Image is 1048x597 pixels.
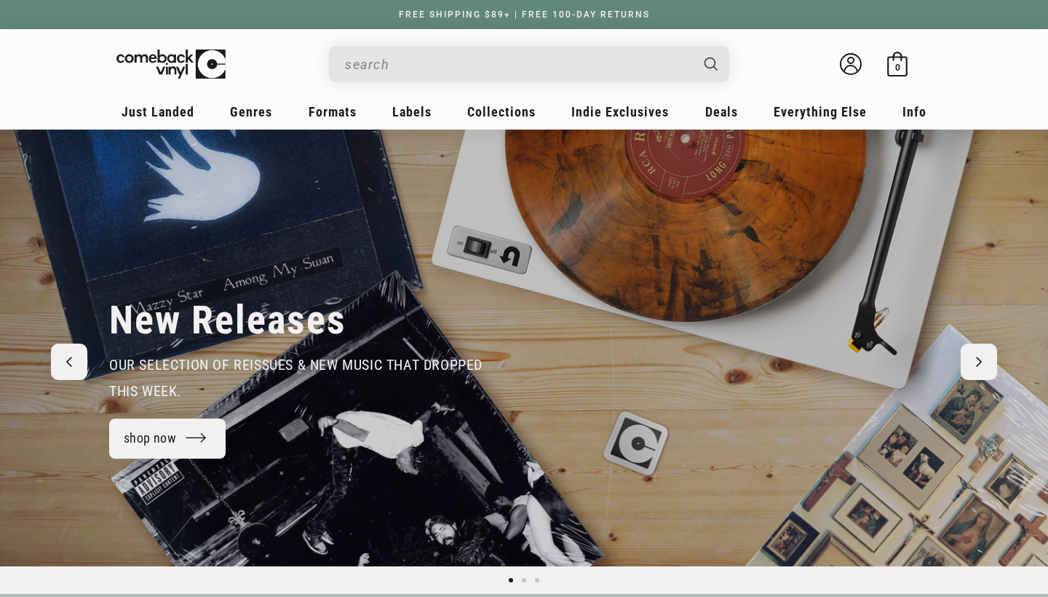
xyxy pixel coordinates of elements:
button: Previous slide [51,344,87,380]
span: Collections [467,104,536,119]
h2: New Releases [109,296,346,344]
button: Load slide 1 of 3 [504,574,517,587]
span: Formats [309,104,357,119]
a: FREE SHIPPING $89+ | FREE 100-DAY RETURNS [384,9,664,20]
span: Genres [230,104,272,119]
span: Info [902,104,926,119]
span: Indie Exclusives [571,104,669,119]
a: shop now [109,419,226,459]
span: our selection of reissues & new music that dropped this week. [109,356,483,400]
span: Deals [705,104,738,119]
input: search [345,50,690,79]
button: Load slide 3 of 3 [531,574,544,587]
span: Everything Else [774,104,867,119]
button: Load slide 2 of 3 [517,574,531,587]
span: Labels [392,104,432,119]
span: Just Landed [122,104,194,119]
div: Search [329,46,729,82]
button: Next slide [961,344,997,380]
span: 0 [895,62,900,73]
button: Search [692,46,731,82]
